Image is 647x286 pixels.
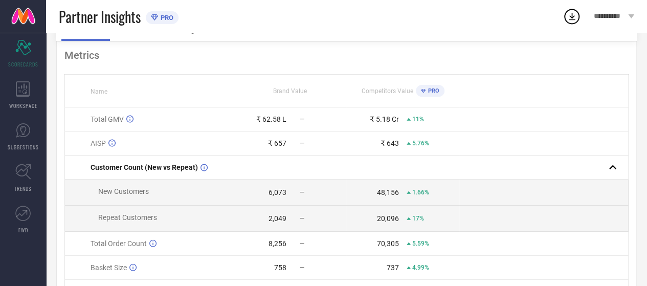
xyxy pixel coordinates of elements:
span: PRO [426,87,439,94]
div: 758 [274,263,286,272]
div: 737 [387,263,399,272]
div: 8,256 [269,239,286,248]
span: 11% [412,116,424,123]
span: FWD [18,226,28,234]
span: SUGGESTIONS [8,143,39,151]
div: ₹ 643 [381,139,399,147]
span: — [300,215,304,222]
div: ₹ 62.58 L [256,115,286,123]
span: 4.99% [412,264,429,271]
span: — [300,264,304,271]
div: ₹ 5.18 Cr [370,115,399,123]
span: PRO [158,14,173,21]
span: Basket Size [91,263,127,272]
span: New Customers [98,187,149,195]
div: 6,073 [269,188,286,196]
span: Customer Count (New vs Repeat) [91,163,198,171]
span: AISP [91,139,106,147]
span: SCORECARDS [8,60,38,68]
span: TRENDS [14,185,32,192]
span: 1.66% [412,189,429,196]
span: 5.76% [412,140,429,147]
div: 48,156 [377,188,399,196]
span: — [300,240,304,247]
span: Partner Insights [59,6,141,27]
span: Competitors Value [362,87,413,95]
span: — [300,116,304,123]
span: 5.59% [412,240,429,247]
span: WORKSPACE [9,102,37,109]
div: ₹ 657 [268,139,286,147]
div: Metrics [64,49,629,61]
span: — [300,189,304,196]
div: Open download list [563,7,581,26]
span: Brand Value [273,87,307,95]
div: 2,049 [269,214,286,223]
span: Total Order Count [91,239,147,248]
div: 20,096 [377,214,399,223]
span: Total GMV [91,115,124,123]
span: Repeat Customers [98,213,157,222]
div: 70,305 [377,239,399,248]
span: Name [91,88,107,95]
span: 17% [412,215,424,222]
span: — [300,140,304,147]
